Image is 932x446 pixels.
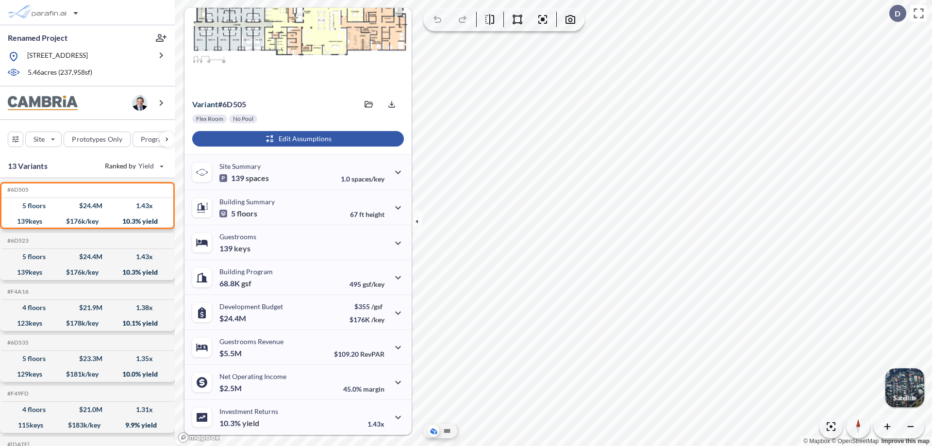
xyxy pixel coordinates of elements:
[363,385,384,393] span: margin
[219,267,273,276] p: Building Program
[5,186,29,193] h5: Click to copy the code
[5,390,29,397] h5: Click to copy the code
[371,302,383,311] span: /gsf
[885,368,924,407] img: Switcher Image
[366,210,384,218] span: height
[5,237,29,244] h5: Click to copy the code
[178,432,220,443] a: Mapbox homepage
[349,280,384,288] p: 495
[219,314,248,323] p: $24.4M
[219,372,286,380] p: Net Operating Income
[234,244,250,253] span: keys
[8,160,48,172] p: 13 Variants
[33,134,45,144] p: Site
[25,132,62,147] button: Site
[334,350,384,358] p: $109.20
[97,158,170,174] button: Ranked by Yield
[132,95,148,111] img: user logo
[242,418,259,428] span: yield
[219,244,250,253] p: 139
[219,162,261,170] p: Site Summary
[28,67,92,78] p: 5.46 acres ( 237,958 sf)
[72,134,122,144] p: Prototypes Only
[219,337,283,346] p: Guestrooms Revenue
[133,132,185,147] button: Program
[219,407,278,415] p: Investment Returns
[246,173,269,183] span: spaces
[192,99,218,109] span: Variant
[882,438,930,445] a: Improve this map
[8,33,67,43] p: Renamed Project
[219,198,275,206] p: Building Summary
[64,132,131,147] button: Prototypes Only
[350,210,384,218] p: 67
[219,209,257,218] p: 5
[219,348,243,358] p: $5.5M
[803,438,830,445] a: Mapbox
[885,368,924,407] button: Switcher ImageSatellite
[895,9,900,18] p: D
[349,302,384,311] p: $355
[192,99,246,109] p: # 6d505
[241,279,251,288] span: gsf
[359,210,364,218] span: ft
[360,350,384,358] span: RevPAR
[349,315,384,324] p: $176K
[428,425,439,437] button: Aerial View
[192,131,404,147] button: Edit Assumptions
[367,420,384,428] p: 1.43x
[363,280,384,288] span: gsf/key
[351,175,384,183] span: spaces/key
[219,279,251,288] p: 68.8K
[219,173,269,183] p: 139
[27,50,88,63] p: [STREET_ADDRESS]
[343,385,384,393] p: 45.0%
[8,96,78,111] img: BrandImage
[832,438,879,445] a: OpenStreetMap
[5,339,29,346] h5: Click to copy the code
[893,394,916,402] p: Satellite
[233,115,253,123] p: No Pool
[219,232,256,241] p: Guestrooms
[441,425,453,437] button: Site Plan
[196,115,223,123] p: Flex Room
[5,288,29,295] h5: Click to copy the code
[219,418,259,428] p: 10.3%
[219,383,243,393] p: $2.5M
[341,175,384,183] p: 1.0
[219,302,283,311] p: Development Budget
[237,209,257,218] span: floors
[138,161,154,171] span: Yield
[141,134,168,144] p: Program
[371,315,384,324] span: /key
